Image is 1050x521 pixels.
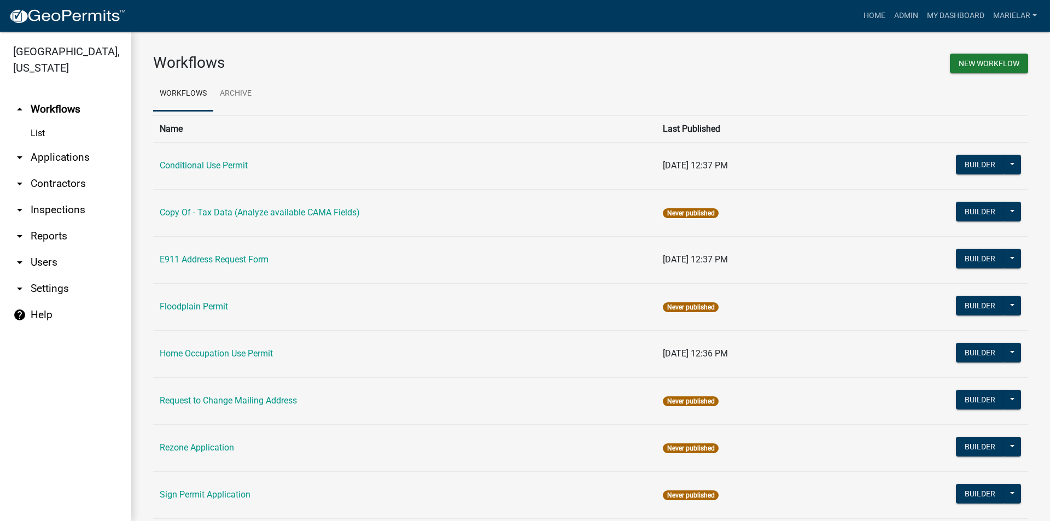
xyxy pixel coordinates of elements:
th: Name [153,115,656,142]
span: Never published [663,396,718,406]
i: arrow_drop_down [13,151,26,164]
span: Never published [663,302,718,312]
a: Sign Permit Application [160,489,250,500]
span: [DATE] 12:36 PM [663,348,728,359]
span: [DATE] 12:37 PM [663,254,728,265]
a: Request to Change Mailing Address [160,395,297,406]
button: Builder [956,155,1004,174]
i: arrow_drop_down [13,256,26,269]
a: Archive [213,77,258,112]
span: Never published [663,490,718,500]
a: Admin [890,5,923,26]
h3: Workflows [153,54,582,72]
button: Builder [956,202,1004,221]
span: [DATE] 12:37 PM [663,160,728,171]
a: Floodplain Permit [160,301,228,312]
i: arrow_drop_up [13,103,26,116]
a: Workflows [153,77,213,112]
a: Conditional Use Permit [160,160,248,171]
th: Last Published [656,115,841,142]
button: Builder [956,249,1004,268]
i: help [13,308,26,321]
span: Never published [663,443,718,453]
a: Rezone Application [160,442,234,453]
a: My Dashboard [923,5,989,26]
a: marielar [989,5,1041,26]
i: arrow_drop_down [13,282,26,295]
i: arrow_drop_down [13,177,26,190]
a: Copy Of - Tax Data (Analyze available CAMA Fields) [160,207,360,218]
button: New Workflow [950,54,1028,73]
a: Home Occupation Use Permit [160,348,273,359]
a: E911 Address Request Form [160,254,269,265]
button: Builder [956,343,1004,362]
i: arrow_drop_down [13,203,26,216]
button: Builder [956,437,1004,456]
i: arrow_drop_down [13,230,26,243]
a: Home [859,5,890,26]
button: Builder [956,484,1004,504]
span: Never published [663,208,718,218]
button: Builder [956,296,1004,315]
button: Builder [956,390,1004,409]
